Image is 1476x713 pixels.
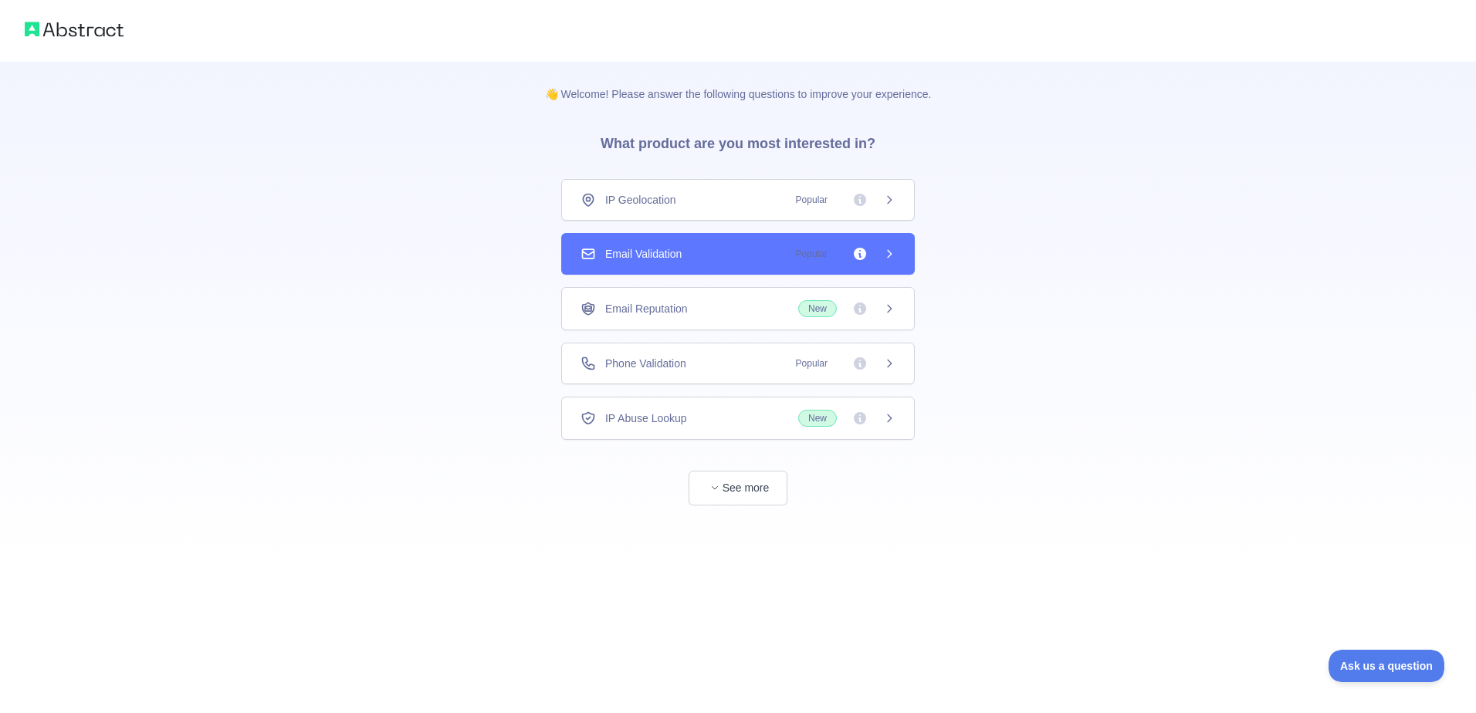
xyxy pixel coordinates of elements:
[1329,650,1445,682] iframe: Toggle Customer Support
[787,192,837,208] span: Popular
[605,192,676,208] span: IP Geolocation
[605,356,686,371] span: Phone Validation
[576,102,900,179] h3: What product are you most interested in?
[798,300,837,317] span: New
[520,62,956,102] p: 👋 Welcome! Please answer the following questions to improve your experience.
[798,410,837,427] span: New
[787,246,837,262] span: Popular
[689,471,787,505] button: See more
[605,246,682,262] span: Email Validation
[605,301,688,316] span: Email Reputation
[605,411,687,426] span: IP Abuse Lookup
[25,19,124,40] img: Abstract logo
[787,356,837,371] span: Popular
